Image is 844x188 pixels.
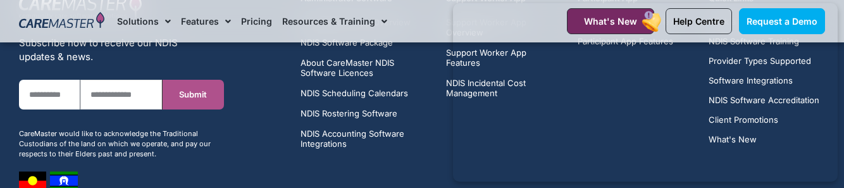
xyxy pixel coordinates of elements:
button: Submit [163,80,224,110]
a: NDIS Accounting Software Integrations [301,128,431,149]
a: NDIS Incidental Cost Management [446,78,562,98]
a: NDIS Rostering Software [301,108,431,118]
a: Support Worker App Features [446,47,562,68]
div: CareMaster would like to acknowledge the Traditional Custodians of the land on which we operate, ... [19,128,224,159]
span: NDIS Rostering Software [301,108,397,118]
a: About CareMaster NDIS Software Licences [301,58,431,78]
iframe: Popup CTA [453,3,838,182]
a: NDIS Scheduling Calendars [301,88,431,98]
div: Subscribe now to receive our NDIS updates & news. [19,36,224,64]
img: CareMaster Logo [19,12,104,31]
span: Submit [179,90,207,99]
span: NDIS Scheduling Calendars [301,88,408,98]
